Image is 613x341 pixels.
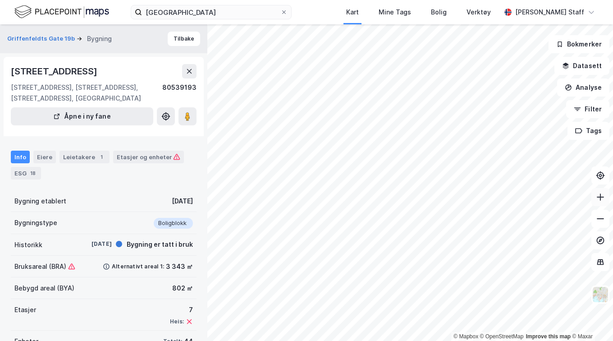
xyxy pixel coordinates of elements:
div: Bebygd areal (BYA) [14,283,74,294]
div: Bygning etablert [14,196,66,207]
div: Bygning [87,33,112,44]
img: Z [592,286,609,303]
div: Alternativt areal 1: [112,263,164,270]
div: Info [11,151,30,163]
button: Datasett [554,57,609,75]
div: Etasjer [14,304,36,315]
div: Heis: [170,318,184,325]
div: [STREET_ADDRESS] [11,64,99,78]
div: 3 343 ㎡ [166,261,193,272]
div: Verktøy [467,7,491,18]
iframe: Chat Widget [568,298,613,341]
div: [STREET_ADDRESS], [STREET_ADDRESS], [STREET_ADDRESS], [GEOGRAPHIC_DATA] [11,82,162,104]
button: Tags [567,122,609,140]
div: [DATE] [172,196,193,207]
div: [DATE] [76,240,112,248]
div: Bygningstype [14,217,57,228]
div: Bruksareal (BRA) [14,261,75,272]
div: 7 [170,304,193,315]
img: logo.f888ab2527a4732fd821a326f86c7f29.svg [14,4,109,20]
button: Tilbake [168,32,200,46]
button: Bokmerker [549,35,609,53]
a: OpenStreetMap [480,333,524,340]
div: 1 [97,152,106,161]
div: 802 ㎡ [172,283,193,294]
button: Griffenfeldts Gate 19b [7,34,77,43]
button: Filter [566,100,609,118]
div: Bygning er tatt i bruk [127,239,193,250]
button: Åpne i ny fane [11,107,153,125]
div: [PERSON_NAME] Staff [515,7,584,18]
a: Mapbox [453,333,478,340]
div: Bolig [431,7,447,18]
div: Eiere [33,151,56,163]
div: ESG [11,167,41,180]
div: Kart [346,7,359,18]
button: Analyse [557,78,609,97]
input: Søk på adresse, matrikkel, gårdeiere, leietakere eller personer [142,5,280,19]
div: 80539193 [162,82,197,104]
div: 18 [28,169,37,178]
div: Mine Tags [379,7,411,18]
div: Leietakere [59,151,110,163]
a: Improve this map [526,333,571,340]
div: Etasjer og enheter [117,153,180,161]
div: Historikk [14,240,42,250]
